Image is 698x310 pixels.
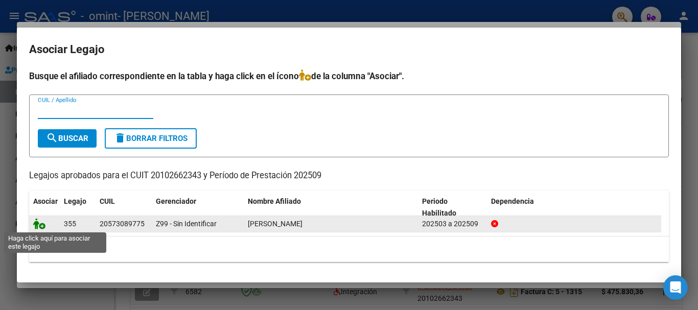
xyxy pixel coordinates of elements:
span: Nombre Afiliado [248,197,301,205]
button: Buscar [38,129,97,148]
h2: Asociar Legajo [29,40,669,59]
datatable-header-cell: Asociar [29,190,60,224]
datatable-header-cell: Nombre Afiliado [244,190,418,224]
mat-icon: delete [114,132,126,144]
span: 355 [64,220,76,228]
span: Dependencia [491,197,534,205]
p: Legajos aprobados para el CUIT 20102662343 y Período de Prestación 202509 [29,170,669,182]
div: 202503 a 202509 [422,218,483,230]
div: 20573089775 [100,218,145,230]
datatable-header-cell: Dependencia [487,190,661,224]
button: Borrar Filtros [105,128,197,149]
span: Legajo [64,197,86,205]
span: Borrar Filtros [114,134,188,143]
span: Z99 - Sin Identificar [156,220,217,228]
datatable-header-cell: CUIL [96,190,152,224]
span: Periodo Habilitado [422,197,456,217]
span: Gerenciador [156,197,196,205]
div: 1 registros [29,236,669,262]
datatable-header-cell: Periodo Habilitado [418,190,487,224]
div: Open Intercom Messenger [663,275,688,300]
datatable-header-cell: Legajo [60,190,96,224]
span: Asociar [33,197,58,205]
span: VILLALBA VALDEZ ELIAN [248,220,303,228]
mat-icon: search [46,132,58,144]
span: Buscar [46,134,88,143]
h4: Busque el afiliado correspondiente en la tabla y haga click en el ícono de la columna "Asociar". [29,69,669,83]
span: CUIL [100,197,115,205]
datatable-header-cell: Gerenciador [152,190,244,224]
